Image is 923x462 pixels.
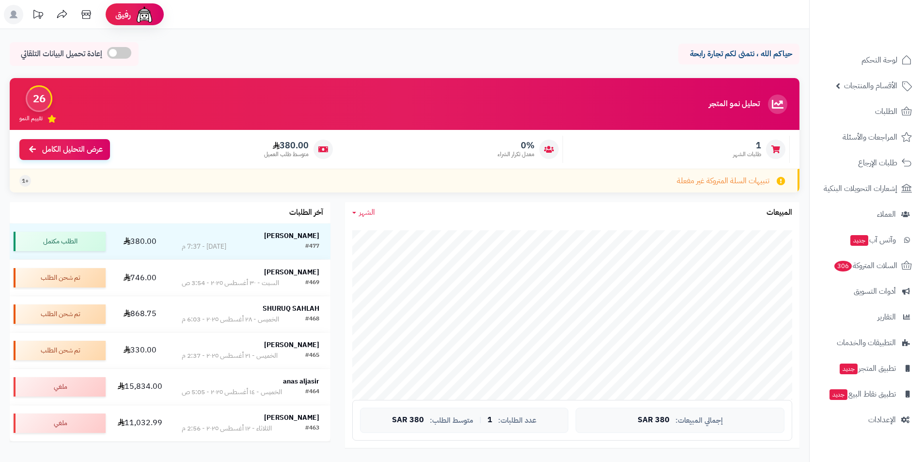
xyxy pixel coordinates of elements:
span: الطلبات [875,105,897,118]
div: #468 [305,315,319,324]
div: تم شحن الطلب [14,341,106,360]
h3: المبيعات [767,208,792,217]
span: الشهر [359,207,375,218]
td: 11,032.99 [110,405,171,441]
span: تطبيق نقاط البيع [829,387,896,401]
span: السلات المتروكة [833,259,897,272]
span: متوسط الطلب: [430,416,473,425]
span: إجمالي المبيعات: [675,416,723,425]
a: المراجعات والأسئلة [815,126,917,149]
p: حياكم الله ، نتمنى لكم تجارة رابحة [686,48,792,60]
td: 868.75 [110,296,171,332]
a: تحديثات المنصة [26,5,50,27]
td: 330.00 [110,333,171,368]
span: لوحة التحكم [861,53,897,67]
span: 1 [487,416,492,425]
div: الثلاثاء - ١٢ أغسطس ٢٠٢٥ - 2:56 م [182,424,272,433]
span: أدوات التسويق [854,285,896,298]
a: عرض التحليل الكامل [19,139,110,160]
span: إشعارات التحويلات البنكية [824,182,897,195]
span: التطبيقات والخدمات [837,336,896,350]
div: تم شحن الطلب [14,304,106,324]
span: إعادة تحميل البيانات التلقائي [21,48,102,60]
span: جديد [850,235,868,246]
span: 380 SAR [392,416,424,425]
span: | [479,416,482,424]
strong: [PERSON_NAME] [264,267,319,277]
td: 15,834.00 [110,369,171,405]
span: طلبات الإرجاع [858,156,897,170]
img: logo-2.png [857,27,914,48]
a: تطبيق نقاط البيعجديد [815,382,917,406]
div: #469 [305,278,319,288]
div: الخميس - ٢١ أغسطس ٢٠٢٥ - 2:37 م [182,351,278,361]
a: لوحة التحكم [815,48,917,72]
span: رفيق [115,9,131,20]
div: #465 [305,351,319,361]
div: السبت - ٣٠ أغسطس ٢٠٢٥ - 3:54 ص [182,278,279,288]
div: [DATE] - 7:37 م [182,242,226,252]
span: 1 [733,140,761,151]
strong: anas aljasir [283,376,319,386]
span: جديد [829,389,847,400]
strong: [PERSON_NAME] [264,231,319,241]
div: الطلب مكتمل [14,232,106,251]
td: 380.00 [110,223,171,259]
span: متوسط طلب العميل [264,150,309,159]
span: عدد الطلبات: [498,416,536,425]
a: تطبيق المتجرجديد [815,357,917,380]
div: ملغي [14,414,106,433]
div: ملغي [14,377,106,397]
span: العملاء [877,207,896,221]
span: +1 [22,177,29,185]
span: وآتس آب [849,233,896,247]
a: طلبات الإرجاع [815,151,917,175]
div: تم شحن الطلب [14,268,106,287]
span: التقارير [877,310,896,324]
span: تنبيهات السلة المتروكة غير مفعلة [677,175,769,187]
span: طلبات الشهر [733,150,761,159]
strong: [PERSON_NAME] [264,340,319,350]
span: عرض التحليل الكامل [42,144,103,155]
span: جديد [840,364,858,374]
a: السلات المتروكة306 [815,254,917,277]
a: الإعدادات [815,408,917,431]
a: التطبيقات والخدمات [815,331,917,354]
img: ai-face.png [135,5,154,24]
span: المراجعات والأسئلة [843,130,897,144]
span: 380 SAR [638,416,670,425]
div: #464 [305,387,319,397]
div: الخميس - ١٤ أغسطس ٢٠٢٥ - 5:05 ص [182,387,282,397]
span: الأقسام والمنتجات [844,79,897,93]
span: 380.00 [264,140,309,151]
a: أدوات التسويق [815,280,917,303]
a: الشهر [352,207,375,218]
span: تطبيق المتجر [839,362,896,375]
span: الإعدادات [868,413,896,427]
span: 0% [498,140,534,151]
div: #477 [305,242,319,252]
a: إشعارات التحويلات البنكية [815,177,917,200]
h3: تحليل نمو المتجر [709,100,760,109]
a: العملاء [815,203,917,226]
strong: [PERSON_NAME] [264,413,319,423]
a: التقارير [815,305,917,329]
span: معدل تكرار الشراء [498,150,534,159]
h3: آخر الطلبات [289,208,323,217]
div: الخميس - ٢٨ أغسطس ٢٠٢٥ - 6:03 م [182,315,279,324]
td: 746.00 [110,260,171,296]
a: وآتس آبجديد [815,228,917,252]
div: #463 [305,424,319,433]
span: 306 [834,261,852,271]
a: الطلبات [815,100,917,123]
span: تقييم النمو [19,114,43,123]
strong: SHURUQ SAHLAH [263,303,319,314]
